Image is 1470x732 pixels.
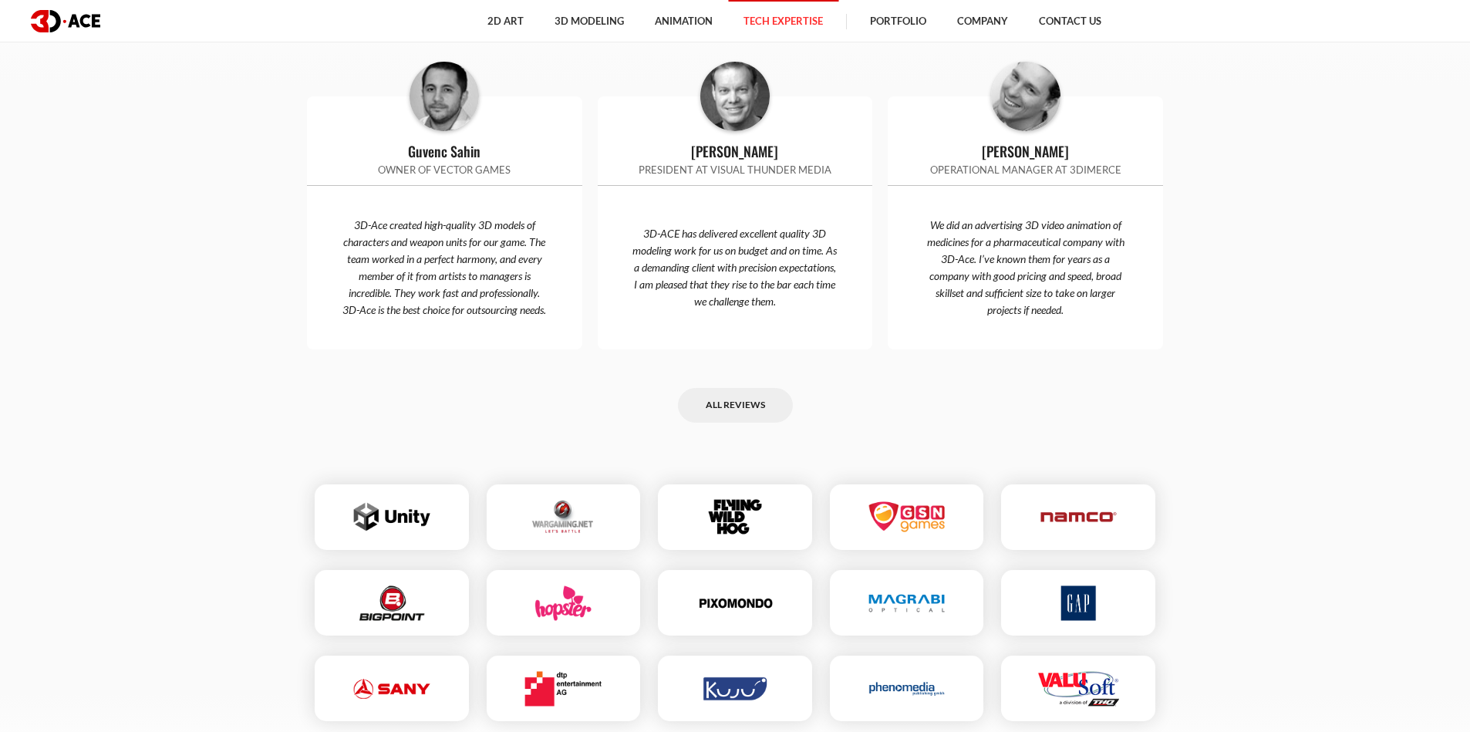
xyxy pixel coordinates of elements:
[697,585,774,620] img: Pixomondo
[525,671,602,706] img: Dtp entertainment ag logo
[31,10,100,32] img: logo dark
[678,388,793,423] a: All reviews
[525,585,602,620] img: Hopster
[888,217,1163,319] p: We did an advertising 3D video animation of medicines for a pharmaceutical company with 3D-Ace. I...
[598,140,873,162] p: [PERSON_NAME]
[353,671,430,706] img: Sany logo
[868,585,945,620] img: Magrabi logo
[868,500,945,535] img: Gsn games logo
[307,217,582,319] p: 3D-Ace created high-quality 3D models of characters and weapon units for our game. The team worke...
[697,500,772,535] img: Flying wild hog logo
[525,500,602,535] img: Wargaming.net logo
[697,671,774,706] img: Kuju logo
[1040,500,1117,535] img: Namco logo
[353,500,430,535] img: Unity
[307,162,582,177] p: Owner of Vector Games
[598,225,873,310] p: 3D-ACE has delivered excellent quality 3D modeling work for us on budget and on time. As a demand...
[888,140,1163,162] p: [PERSON_NAME]
[598,162,873,177] p: President at Visual Thunder Media
[888,162,1163,177] p: Operational Manager at 3DIMERCE
[307,140,582,162] p: Guvenc Sahin
[1037,671,1119,706] img: partners 01
[353,585,430,620] img: Bigpoint logo
[868,671,945,706] img: Phenomedia logo
[1040,585,1117,620] img: Gap logo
